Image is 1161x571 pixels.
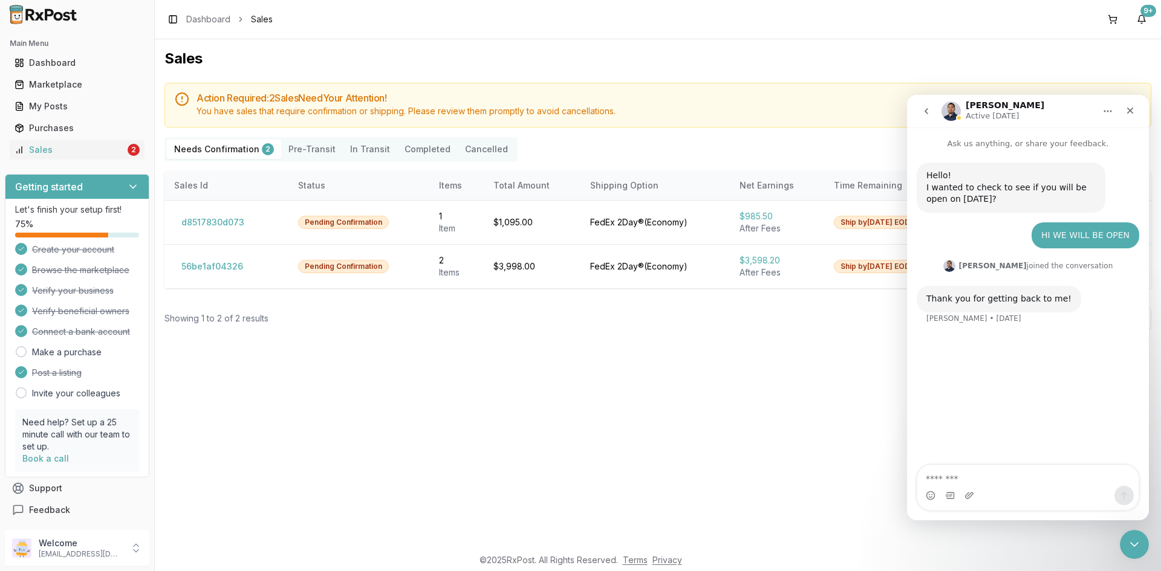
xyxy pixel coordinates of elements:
h1: Sales [164,49,1151,68]
div: Pending Confirmation [298,260,389,273]
p: Let's finish your setup first! [15,204,139,216]
span: Sales [251,13,273,25]
iframe: Intercom live chat [907,95,1149,520]
a: Invite your colleagues [32,387,120,399]
div: 2 [262,143,274,155]
a: Privacy [652,555,682,565]
nav: breadcrumb [186,13,273,25]
div: $3,598.20 [740,254,815,266]
div: After Fees [740,266,815,279]
img: RxPost Logo [5,5,82,24]
div: Ship by [DATE] EOD [834,260,917,273]
th: Items [429,171,484,200]
span: Create your account [32,244,114,256]
p: Welcome [39,537,123,549]
th: Status [288,171,429,200]
button: Marketplace [5,75,149,94]
div: FedEx 2Day® ( Economy ) [590,216,720,228]
button: Purchases [5,118,149,138]
div: You have sales that require confirmation or shipping. Please review them promptly to avoid cancel... [197,105,1141,117]
button: Pre-Transit [281,140,343,159]
div: Dashboard [15,57,140,69]
button: Feedback [5,499,149,521]
p: Need help? Set up a 25 minute call with our team to set up. [22,416,132,453]
div: $3,998.00 [493,260,571,273]
div: Showing 1 to 2 of 2 results [164,312,268,324]
button: Completed [397,140,458,159]
div: 1 [439,210,474,222]
th: Sales Id [164,171,288,200]
button: d8517830d073 [174,213,252,232]
div: Sales [15,144,125,156]
button: Sales2 [5,140,149,160]
span: Connect a bank account [32,326,130,338]
span: 75 % [15,218,33,230]
button: Cancelled [458,140,515,159]
th: Total Amount [484,171,580,200]
h5: Action Required: 2 Sale s Need Your Attention! [197,93,1141,103]
a: Dashboard [10,52,145,74]
span: Browse the marketplace [32,264,129,276]
p: [EMAIL_ADDRESS][DOMAIN_NAME] [39,549,123,559]
div: Purchases [15,122,140,134]
div: $985.50 [740,210,815,222]
img: User avatar [12,538,31,558]
a: Marketplace [10,74,145,95]
a: Sales2 [10,139,145,161]
button: Support [5,477,149,499]
div: $1,095.00 [493,216,571,228]
a: My Posts [10,95,145,117]
iframe: Intercom live chat [1120,530,1149,559]
button: Dashboard [5,53,149,73]
a: Purchases [10,117,145,139]
span: Verify your business [32,285,114,297]
div: 9+ [1140,5,1156,17]
div: Ship by [DATE] EOD [834,216,917,229]
th: Shipping Option [580,171,730,200]
div: My Posts [15,100,140,112]
div: After Fees [740,222,815,234]
h2: Main Menu [10,39,145,48]
div: FedEx 2Day® ( Economy ) [590,260,720,273]
div: 2 [128,144,140,156]
a: Book a call [22,453,69,463]
th: Net Earnings [730,171,824,200]
div: Item [439,222,474,234]
div: Marketplace [15,79,140,91]
div: 2 [439,254,474,266]
a: Terms [623,555,648,565]
button: My Posts [5,97,149,116]
span: Verify beneficial owners [32,305,129,317]
button: 56be1af04326 [174,257,250,276]
button: Needs Confirmation [167,140,281,159]
th: Time Remaining [824,171,955,200]
h3: Getting started [15,179,83,194]
a: Dashboard [186,13,230,25]
span: Post a listing [32,367,82,379]
div: Pending Confirmation [298,216,389,229]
